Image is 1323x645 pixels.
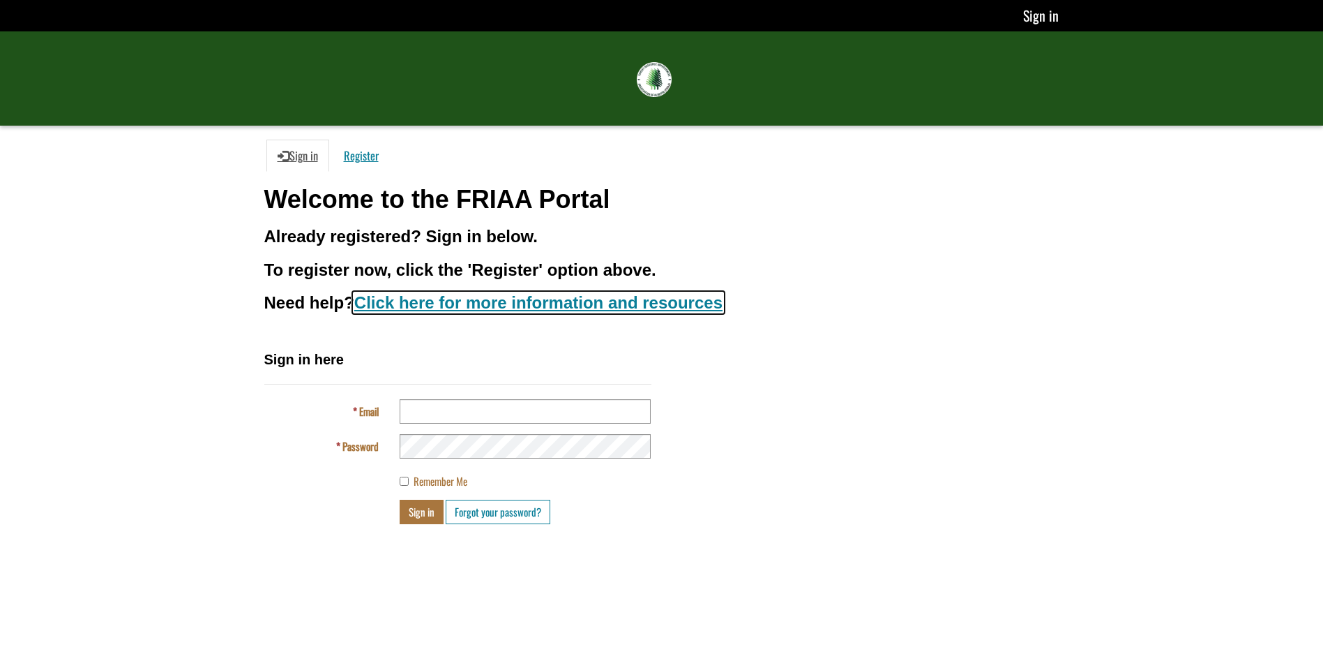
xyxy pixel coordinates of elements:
a: Sign in [1023,5,1059,26]
h3: Need help? [264,294,1059,312]
a: Forgot your password? [446,500,550,524]
span: Remember Me [414,473,467,489]
span: Password [342,438,379,454]
img: FRIAA Submissions Portal [637,62,672,97]
button: Sign in [400,500,444,524]
input: Remember Me [400,477,409,486]
a: Register [333,140,390,172]
h1: Welcome to the FRIAA Portal [264,186,1059,214]
h3: Already registered? Sign in below. [264,228,1059,246]
span: Email [359,403,379,419]
span: Sign in here [264,352,344,367]
a: Click here for more information and resources [354,293,723,312]
a: Sign in [266,140,329,172]
h3: To register now, click the 'Register' option above. [264,261,1059,279]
